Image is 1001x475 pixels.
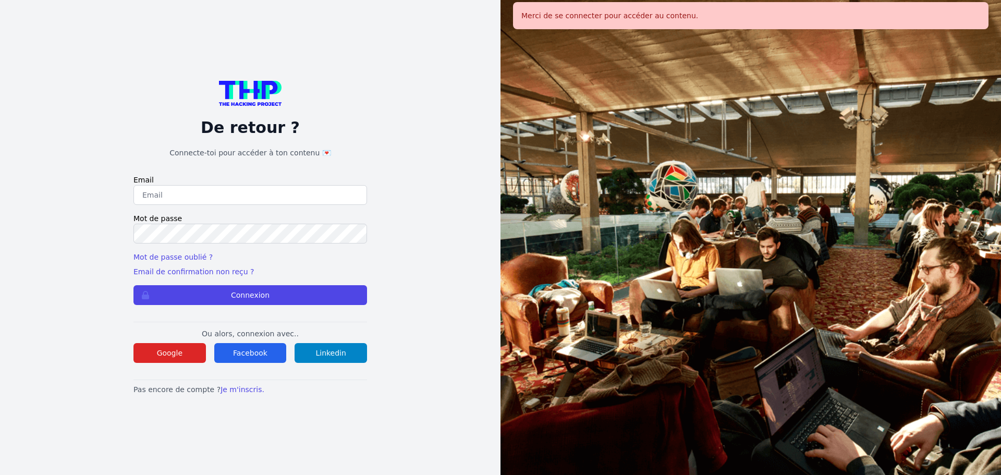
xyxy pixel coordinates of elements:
button: Connexion [133,285,367,305]
p: De retour ? [133,118,367,137]
input: Email [133,185,367,205]
img: logo [219,81,282,106]
h1: Connecte-toi pour accéder à ton contenu 💌 [133,148,367,158]
p: Ou alors, connexion avec.. [133,328,367,339]
button: Google [133,343,206,363]
a: Email de confirmation non reçu ? [133,267,254,276]
p: Pas encore de compte ? [133,384,367,395]
button: Facebook [214,343,287,363]
button: Linkedin [295,343,367,363]
a: Je m'inscris. [221,385,264,394]
label: Mot de passe [133,213,367,224]
div: Merci de se connecter pour accéder au contenu. [513,2,988,29]
a: Mot de passe oublié ? [133,253,213,261]
label: Email [133,175,367,185]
